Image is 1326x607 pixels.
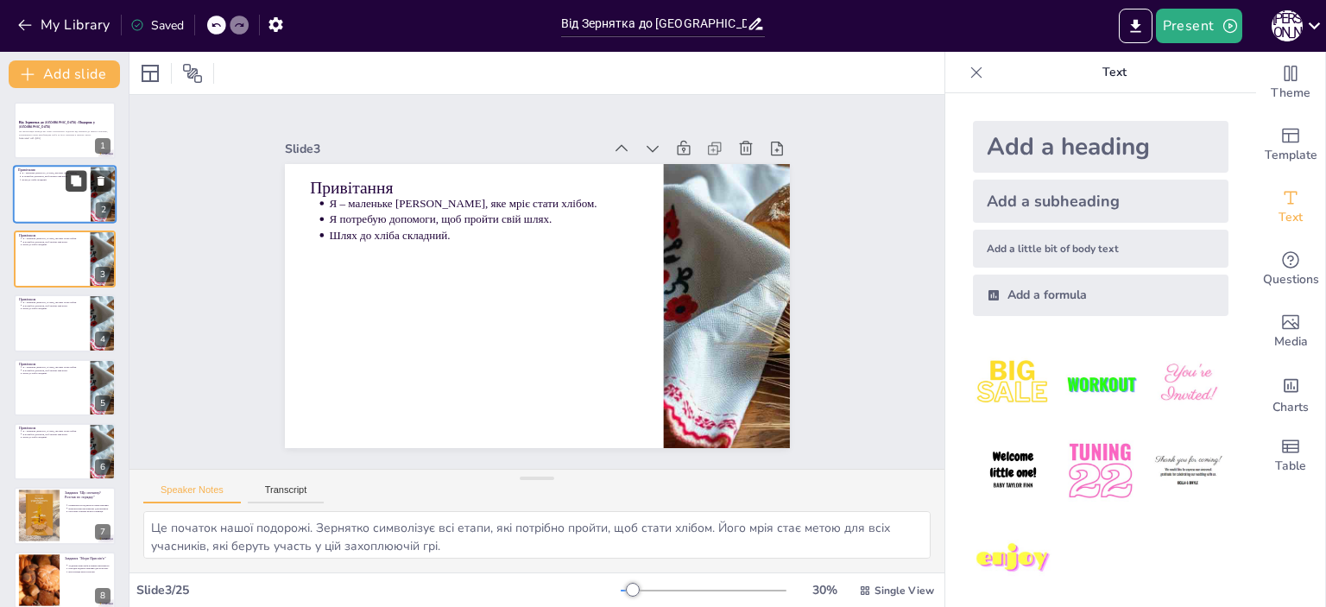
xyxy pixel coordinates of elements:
[22,179,85,182] p: Шлях до хліба складний.
[973,230,1228,268] div: Add a little bit of body text
[1256,238,1325,300] div: Get real-time input from your audience
[19,130,110,136] p: Ця презентація проведе вас через захоплюючу подорож від зернятка до свіжого короваю, розкриваючи ...
[19,136,110,140] p: Generated with [URL]
[248,484,325,503] button: Transcript
[973,275,1228,316] div: Add a formula
[95,332,110,347] div: 4
[68,510,110,514] p: Результат: яскраві звуки та анімації.
[22,433,85,436] p: Я потребую допомоги, щоб пройти свій шлях.
[22,301,85,305] p: Я – маленьке [PERSON_NAME], яке мріє стати хлібом.
[68,564,110,567] p: З'єднання прислів'їв розвиває кмітливість.
[285,141,603,157] div: Slide 3
[1256,425,1325,487] div: Add a table
[95,395,110,411] div: 5
[22,304,85,307] p: Я потребую допомоги, щоб пройти свій шлях.
[1272,10,1303,41] div: Д [PERSON_NAME]
[1156,9,1242,43] button: Present
[95,459,110,475] div: 6
[96,203,111,218] div: 2
[14,359,116,416] div: 5
[1272,9,1303,43] button: Д [PERSON_NAME]
[1275,457,1306,476] span: Table
[95,138,110,154] div: 1
[19,361,85,366] p: Привітання
[1271,84,1310,103] span: Theme
[14,487,116,544] div: 7
[1256,176,1325,238] div: Add text boxes
[65,555,110,560] p: Завдання "Збери Прислів'я"
[13,166,117,224] div: 2
[68,507,110,510] p: Використання інтерактиву для навчання.
[13,11,117,39] button: My Library
[95,524,110,540] div: 7
[95,588,110,604] div: 8
[22,172,85,175] p: Я – маленьке [PERSON_NAME], яке мріє стати хлібом.
[973,431,1053,511] img: 4.jpeg
[19,297,85,302] p: Привітання
[19,426,85,431] p: Привітання
[22,175,85,179] p: Я потребую допомоги, щоб пройти свій шлях.
[1060,344,1140,424] img: 2.jpeg
[143,511,931,559] textarea: Це початок нашої подорожі. Зернятко символізує всі етапи, які потрібно пройти, щоб стати хлібом. ...
[22,237,85,240] p: Я – маленьке [PERSON_NAME], яке мріє стати хлібом.
[14,102,116,159] div: 1
[14,294,116,351] div: 4
[1256,363,1325,425] div: Add charts and graphs
[329,212,638,227] p: Я потребую допомоги, щоб пройти свій шлях.
[65,490,110,500] p: Завдання "Що спочатку? Розстав по порядку"
[1263,270,1319,289] span: Questions
[19,233,85,238] p: Привітання
[561,11,747,36] input: Insert title
[973,519,1053,599] img: 7.jpeg
[973,180,1228,223] div: Add a subheading
[22,436,85,439] p: Шлях до хліба складний.
[1265,146,1317,165] span: Template
[22,371,85,375] p: Шлях до хліба складний.
[22,243,85,247] p: Шлях до хліба складний.
[329,196,638,212] p: Я – маленьке [PERSON_NAME], яке мріє стати хлібом.
[973,121,1228,173] div: Add a heading
[68,504,110,508] p: Правильна послідовність етапів важлива.
[68,570,110,573] p: Візуалізація через кольори.
[1148,431,1228,511] img: 6.jpeg
[136,582,621,598] div: Slide 3 / 25
[22,429,85,433] p: Я – маленьке [PERSON_NAME], яке мріє стати хлібом.
[1256,52,1325,114] div: Change the overall theme
[136,60,164,87] div: Layout
[14,231,116,288] div: 3
[22,365,85,369] p: Я – маленьке [PERSON_NAME], яке мріє стати хлібом.
[1148,344,1228,424] img: 3.jpeg
[130,17,184,34] div: Saved
[1256,114,1325,176] div: Add ready made slides
[990,52,1239,93] p: Text
[804,582,845,598] div: 30 %
[66,171,86,192] button: Duplicate Slide
[143,484,241,503] button: Speaker Notes
[1060,431,1140,511] img: 5.jpeg
[22,307,85,311] p: Шлях до хліба складний.
[973,344,1053,424] img: 1.jpeg
[19,120,95,130] strong: Від Зернятка до [GEOGRAPHIC_DATA]: Подорож у [GEOGRAPHIC_DATA]
[91,171,111,192] button: Delete Slide
[22,240,85,243] p: Я потребую допомоги, щоб пройти свій шлях.
[310,176,638,199] p: Привітання
[9,60,120,88] button: Add slide
[1256,300,1325,363] div: Add images, graphics, shapes or video
[182,63,203,84] span: Position
[18,168,85,174] p: Привітання
[1274,332,1308,351] span: Media
[875,584,934,598] span: Single View
[68,566,110,570] p: Народна мудрість важлива для культури.
[22,369,85,372] p: Я потребую допомоги, щоб пройти свій шлях.
[1272,398,1309,417] span: Charts
[329,227,638,243] p: Шлях до хліба складний.
[14,423,116,480] div: 6
[1279,208,1303,227] span: Text
[1119,9,1152,43] button: Export to PowerPoint
[95,267,110,282] div: 3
